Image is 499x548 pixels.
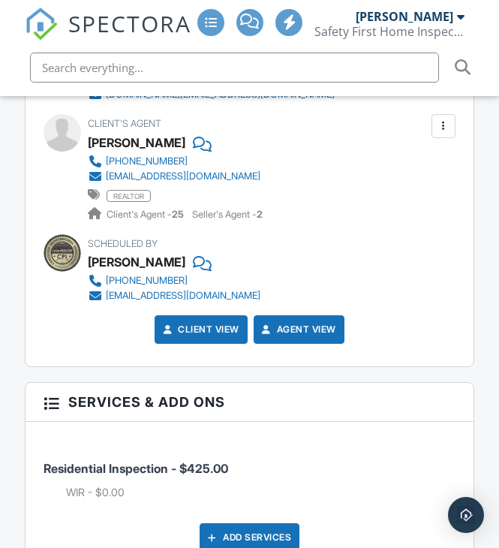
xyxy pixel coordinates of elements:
a: Agent View [259,322,336,337]
a: [EMAIL_ADDRESS][DOMAIN_NAME] [88,169,260,184]
span: Scheduled By [88,238,158,249]
div: [PHONE_NUMBER] [106,275,188,287]
div: [PERSON_NAME] [356,9,453,24]
a: Client View [160,322,239,337]
h3: Services & Add ons [26,383,473,422]
span: Seller's Agent - [192,209,263,220]
div: [PERSON_NAME] [88,251,185,273]
input: Search everything... [30,53,439,83]
a: [PHONE_NUMBER] [88,154,260,169]
span: Client's Agent - [107,209,186,220]
a: [PHONE_NUMBER] [88,273,260,288]
div: Safety First Home Inspections Inc [314,24,464,39]
strong: 2 [257,209,263,220]
span: SPECTORA [68,8,191,39]
li: Add on: WIR [66,485,455,500]
span: Client's Agent [88,118,161,129]
span: Residential Inspection - $425.00 [44,461,228,476]
img: The Best Home Inspection Software - Spectora [25,8,58,41]
div: [EMAIL_ADDRESS][DOMAIN_NAME] [106,290,260,302]
a: SPECTORA [25,20,191,52]
strong: 25 [172,209,184,220]
span: realtor [107,190,151,202]
div: [PHONE_NUMBER] [106,155,188,167]
div: Open Intercom Messenger [448,497,484,533]
li: Service: Residential Inspection [44,433,455,511]
a: [PERSON_NAME] [88,131,185,154]
div: [EMAIL_ADDRESS][DOMAIN_NAME] [106,170,260,182]
a: [EMAIL_ADDRESS][DOMAIN_NAME] [88,288,260,303]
